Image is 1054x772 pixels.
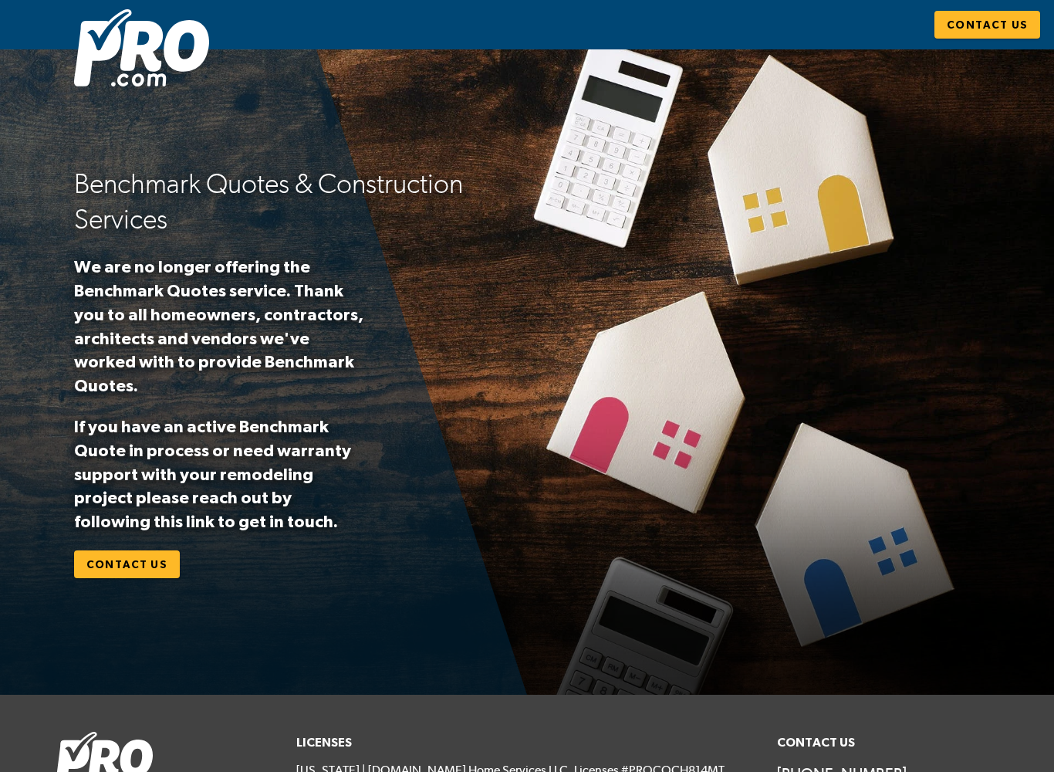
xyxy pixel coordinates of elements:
a: Contact Us [934,11,1040,39]
span: Contact Us [947,15,1028,35]
h6: Contact Us [777,732,999,753]
p: If you have an active Benchmark Quote in process or need warranty support with your remodeling pr... [74,415,368,533]
a: Contact Us [74,550,180,579]
h2: Benchmark Quotes & Construction Services [74,166,515,239]
img: Pro.com logo [74,9,209,86]
h6: Licenses [296,732,758,753]
p: We are no longer offering the Benchmark Quotes service. Thank you to all homeowners, contractors,... [74,255,368,398]
span: Contact Us [86,555,167,574]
